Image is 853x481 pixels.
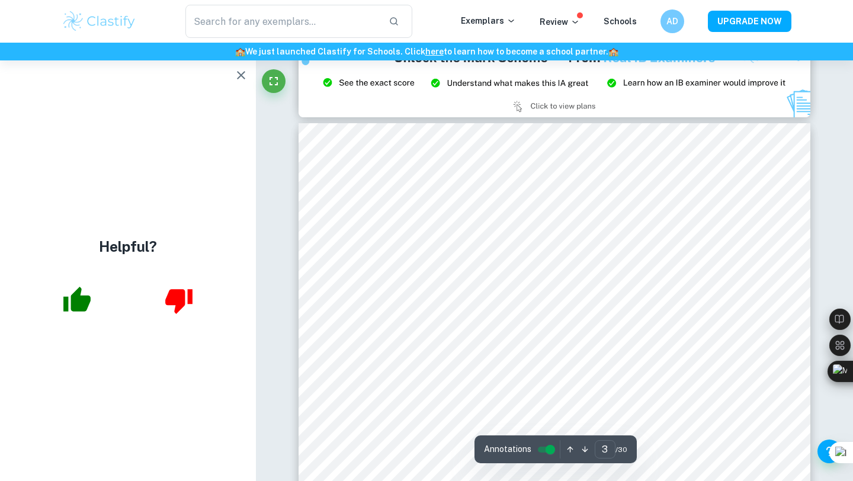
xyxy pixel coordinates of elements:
p: Exemplars [461,14,516,27]
button: AD [660,9,684,33]
span: 🏫 [608,47,618,56]
span: / 30 [615,444,627,455]
img: Ad [299,41,810,118]
img: Clastify logo [62,9,137,33]
span: 🏫 [235,47,245,56]
span: Annotations [484,443,531,456]
button: Fullscreen [262,69,286,93]
a: Schools [604,17,637,26]
h6: We just launched Clastify for Schools. Click to learn how to become a school partner. [2,45,851,58]
h4: Helpful? [99,236,157,257]
a: here [425,47,444,56]
h6: AD [666,15,679,28]
p: Review [540,15,580,28]
button: Help and Feedback [817,440,841,463]
input: Search for any exemplars... [185,5,379,38]
button: UPGRADE NOW [708,11,791,32]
